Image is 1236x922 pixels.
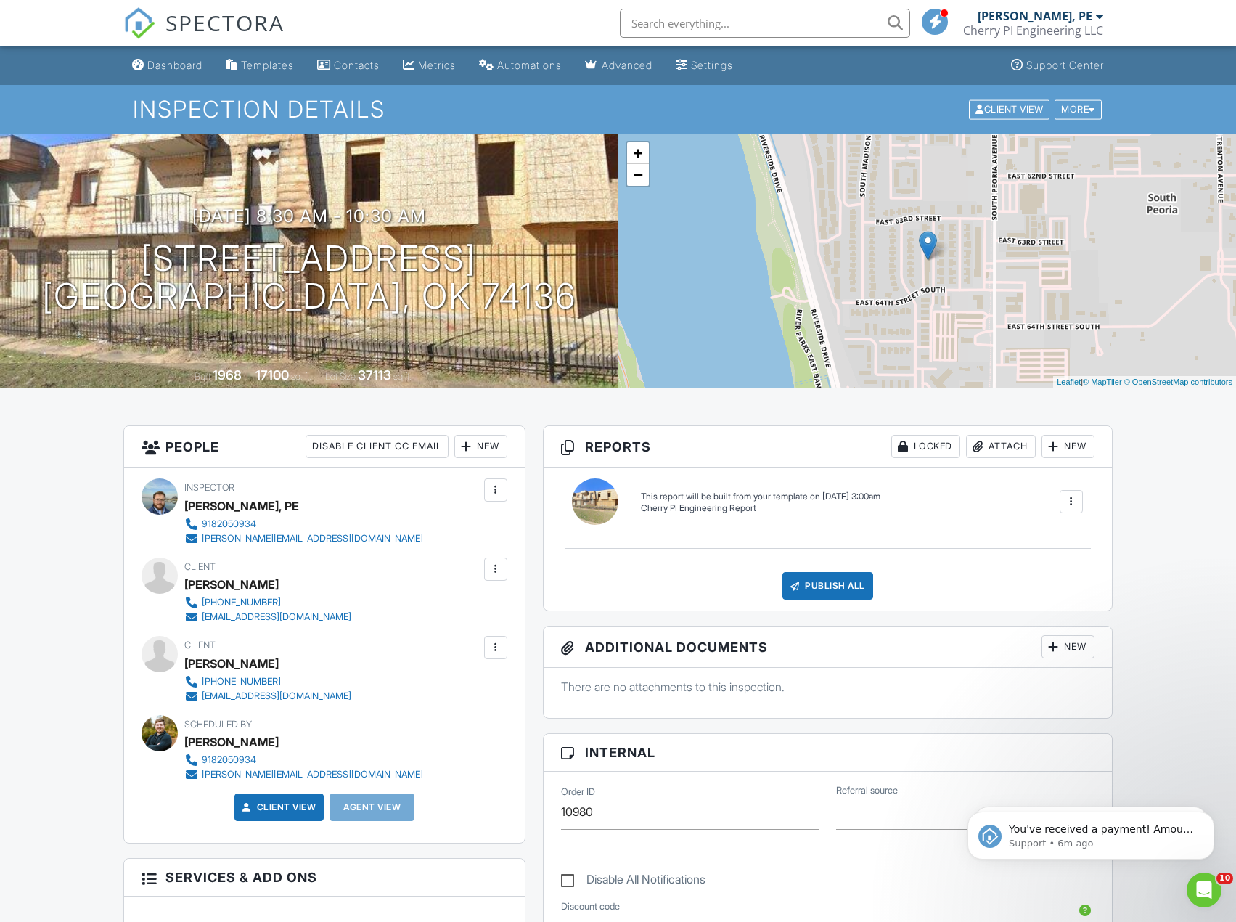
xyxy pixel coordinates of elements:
div: Cherry PI Engineering Report [641,502,880,515]
a: Contacts [311,52,385,79]
label: Order ID [561,786,595,799]
a: Leaflet [1057,378,1081,386]
h3: People [124,426,525,468]
div: [PERSON_NAME] [184,731,279,753]
a: Settings [670,52,739,79]
div: 1968 [213,367,242,383]
div: [PERSON_NAME], PE [184,495,299,517]
a: Support Center [1005,52,1110,79]
div: [PERSON_NAME] [184,653,279,674]
span: Built [195,371,210,382]
label: Disable All Notifications [561,873,705,891]
div: [PERSON_NAME][EMAIL_ADDRESS][DOMAIN_NAME] [202,533,423,544]
div: Publish All [782,572,873,600]
span: sq. ft. [291,371,311,382]
label: Discount code [561,900,620,913]
div: | [1053,376,1236,388]
div: 17100 [255,367,289,383]
div: More [1055,99,1102,119]
h3: Services & Add ons [124,859,525,897]
div: [PERSON_NAME], PE [978,9,1092,23]
div: New [454,435,507,458]
h1: Inspection Details [133,97,1103,122]
div: 37113 [358,367,391,383]
a: 9182050934 [184,753,423,767]
a: Client View [967,103,1053,114]
div: Contacts [334,59,380,71]
h3: Internal [544,734,1112,772]
iframe: Intercom live chat [1187,873,1221,907]
div: Disable Client CC Email [306,435,449,458]
a: Automations (Basic) [473,52,568,79]
div: Attach [966,435,1036,458]
div: Settings [691,59,733,71]
div: [PERSON_NAME][EMAIL_ADDRESS][DOMAIN_NAME] [202,769,423,780]
div: This report will be built from your template on [DATE] 3:00am [641,491,880,502]
a: [PHONE_NUMBER] [184,595,351,610]
div: Automations [497,59,562,71]
div: [PHONE_NUMBER] [202,676,281,688]
div: Dashboard [147,59,202,71]
span: sq.ft. [393,371,412,382]
span: SPECTORA [165,7,285,38]
h3: Additional Documents [544,627,1112,668]
div: Client View [969,99,1049,119]
div: Advanced [602,59,652,71]
div: New [1041,635,1094,658]
h1: [STREET_ADDRESS] [GEOGRAPHIC_DATA], OK 74136 [42,240,576,317]
div: [EMAIL_ADDRESS][DOMAIN_NAME] [202,611,351,623]
label: Referral source [836,784,898,797]
iframe: Intercom notifications message [946,781,1236,883]
a: © OpenStreetMap contributors [1124,378,1232,386]
div: [PHONE_NUMBER] [202,597,281,608]
a: [EMAIL_ADDRESS][DOMAIN_NAME] [184,689,351,703]
div: [EMAIL_ADDRESS][DOMAIN_NAME] [202,690,351,702]
div: Cherry PI Engineering LLC [963,23,1103,38]
a: [PHONE_NUMBER] [184,674,351,689]
a: [PERSON_NAME][EMAIL_ADDRESS][DOMAIN_NAME] [184,767,423,782]
p: There are no attachments to this inspection. [561,679,1094,695]
a: Zoom in [627,142,649,164]
h3: [DATE] 8:30 am - 10:30 am [192,206,426,226]
a: 9182050934 [184,517,423,531]
a: Client View [240,800,316,815]
a: Advanced [579,52,658,79]
a: Templates [220,52,300,79]
span: Client [184,561,216,572]
a: Zoom out [627,164,649,186]
h3: Reports [544,426,1112,468]
a: Dashboard [126,52,208,79]
span: Scheduled By [184,719,252,730]
a: [PERSON_NAME][EMAIL_ADDRESS][DOMAIN_NAME] [184,531,423,546]
div: 9182050934 [202,518,256,530]
div: Locked [891,435,960,458]
span: Lot Size [325,371,356,382]
a: SPECTORA [123,20,285,50]
a: Metrics [397,52,462,79]
div: 9182050934 [202,754,256,766]
span: 10 [1216,873,1233,884]
span: Client [184,640,216,650]
input: Search everything... [620,9,910,38]
div: Support Center [1026,59,1104,71]
a: [EMAIL_ADDRESS][DOMAIN_NAME] [184,610,351,624]
span: Inspector [184,482,234,493]
div: [PERSON_NAME] [184,574,279,595]
img: The Best Home Inspection Software - Spectora [123,7,155,39]
div: New [1041,435,1094,458]
div: Metrics [418,59,456,71]
a: © MapTiler [1083,378,1122,386]
div: Templates [241,59,294,71]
